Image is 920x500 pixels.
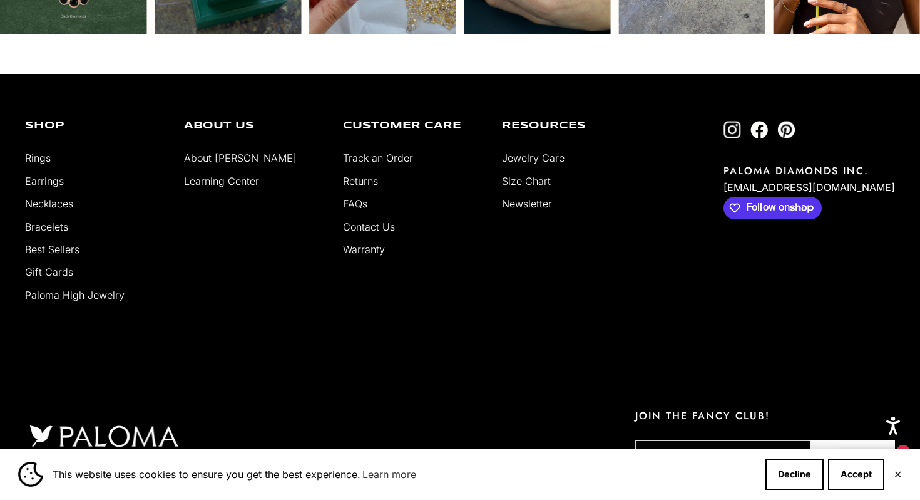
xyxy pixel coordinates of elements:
[184,152,297,164] a: About [PERSON_NAME]
[502,121,642,131] p: Resources
[18,462,43,487] img: Cookie banner
[810,440,895,476] button: Sign Up
[502,197,552,210] a: Newsletter
[25,243,79,256] a: Best Sellers
[360,465,418,484] a: Learn more
[25,197,73,210] a: Necklaces
[25,422,183,450] img: footer logo
[765,459,824,490] button: Decline
[828,459,884,490] button: Accept
[25,221,68,233] a: Bracelets
[343,152,413,164] a: Track an Order
[25,266,73,278] a: Gift Cards
[25,121,165,131] p: Shop
[184,175,259,187] a: Learning Center
[25,175,64,187] a: Earrings
[343,243,385,256] a: Warranty
[184,121,324,131] p: About Us
[777,121,795,138] a: Follow on Pinterest
[343,221,395,233] a: Contact Us
[343,175,378,187] a: Returns
[750,121,768,138] a: Follow on Facebook
[635,409,895,423] p: JOIN THE FANCY CLUB!
[343,121,483,131] p: Customer Care
[53,465,755,484] span: This website uses cookies to ensure you get the best experience.
[894,471,902,478] button: Close
[343,197,367,210] a: FAQs
[723,121,741,138] a: Follow on Instagram
[502,152,565,164] a: Jewelry Care
[723,164,895,178] p: PALOMA DIAMONDS INC.
[502,175,551,187] a: Size Chart
[25,152,51,164] a: Rings
[723,178,895,197] p: [EMAIL_ADDRESS][DOMAIN_NAME]
[25,289,125,301] a: Paloma High Jewelry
